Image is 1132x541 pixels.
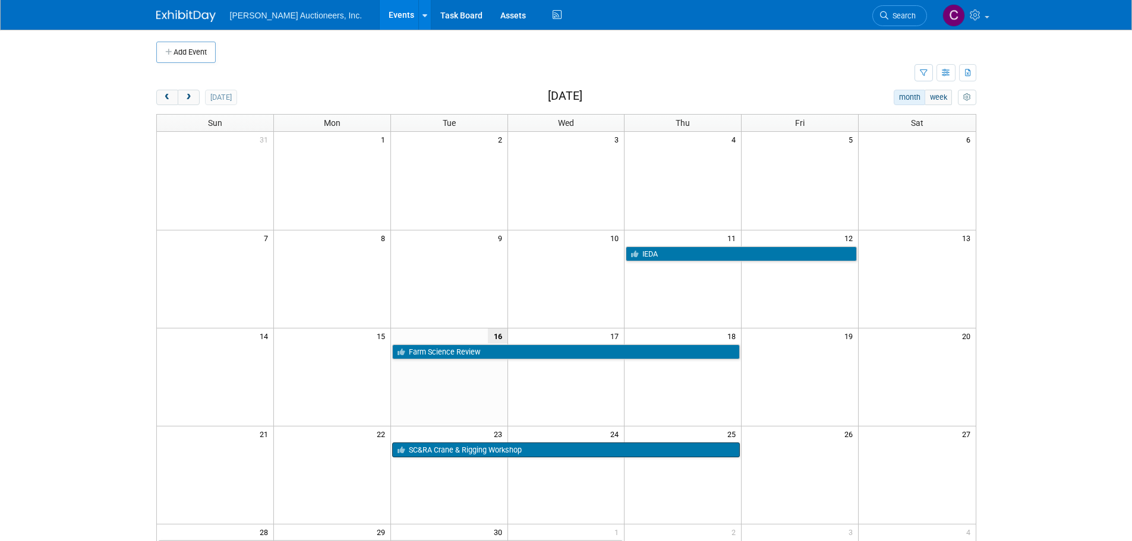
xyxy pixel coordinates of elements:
[380,132,390,147] span: 1
[376,328,390,343] span: 15
[497,230,507,245] span: 9
[376,426,390,441] span: 22
[872,5,927,26] a: Search
[613,132,624,147] span: 3
[497,132,507,147] span: 2
[894,90,925,105] button: month
[961,230,976,245] span: 13
[847,132,858,147] span: 5
[843,426,858,441] span: 26
[626,246,857,262] a: IEDA
[613,524,624,539] span: 1
[609,230,624,245] span: 10
[263,230,273,245] span: 7
[258,328,273,343] span: 14
[843,230,858,245] span: 12
[726,426,741,441] span: 25
[726,328,741,343] span: 18
[963,94,971,102] i: Personalize Calendar
[843,328,858,343] span: 19
[676,118,690,128] span: Thu
[942,4,965,27] img: Cyndi Wade
[493,524,507,539] span: 30
[609,426,624,441] span: 24
[961,426,976,441] span: 27
[847,524,858,539] span: 3
[965,132,976,147] span: 6
[726,230,741,245] span: 11
[548,90,582,103] h2: [DATE]
[911,118,923,128] span: Sat
[178,90,200,105] button: next
[392,344,740,360] a: Farm Science Review
[795,118,805,128] span: Fri
[493,426,507,441] span: 23
[730,132,741,147] span: 4
[488,328,507,343] span: 16
[730,524,741,539] span: 2
[958,90,976,105] button: myCustomButton
[324,118,340,128] span: Mon
[888,11,916,20] span: Search
[230,11,362,20] span: [PERSON_NAME] Auctioneers, Inc.
[156,10,216,22] img: ExhibitDay
[156,42,216,63] button: Add Event
[558,118,574,128] span: Wed
[376,524,390,539] span: 29
[205,90,237,105] button: [DATE]
[258,132,273,147] span: 31
[925,90,952,105] button: week
[258,524,273,539] span: 28
[609,328,624,343] span: 17
[258,426,273,441] span: 21
[380,230,390,245] span: 8
[208,118,222,128] span: Sun
[961,328,976,343] span: 20
[965,524,976,539] span: 4
[443,118,456,128] span: Tue
[392,442,740,458] a: SC&RA Crane & Rigging Workshop
[156,90,178,105] button: prev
